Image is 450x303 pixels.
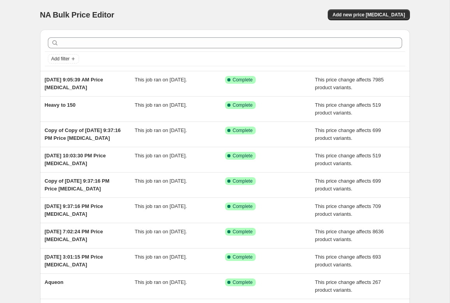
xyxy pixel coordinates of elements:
[315,254,381,268] span: This price change affects 693 product variants.
[233,102,253,108] span: Complete
[315,102,381,116] span: This price change affects 519 product variants.
[135,279,187,285] span: This job ran on [DATE].
[233,254,253,260] span: Complete
[135,178,187,184] span: This job ran on [DATE].
[315,229,384,242] span: This price change affects 8636 product variants.
[233,77,253,83] span: Complete
[45,178,110,192] span: Copy of [DATE] 9:37:16 PM Price [MEDICAL_DATA]
[328,9,410,20] button: Add new price [MEDICAL_DATA]
[315,153,381,166] span: This price change affects 519 product variants.
[135,77,187,83] span: This job ran on [DATE].
[233,279,253,285] span: Complete
[51,56,70,62] span: Add filter
[45,102,76,108] span: Heavy to 150
[135,203,187,209] span: This job ran on [DATE].
[45,127,121,141] span: Copy of Copy of [DATE] 9:37:16 PM Price [MEDICAL_DATA]
[135,102,187,108] span: This job ran on [DATE].
[315,178,381,192] span: This price change affects 699 product variants.
[135,254,187,260] span: This job ran on [DATE].
[315,77,384,90] span: This price change affects 7985 product variants.
[233,127,253,134] span: Complete
[332,12,405,18] span: Add new price [MEDICAL_DATA]
[233,153,253,159] span: Complete
[45,77,103,90] span: [DATE] 9:05:39 AM Price [MEDICAL_DATA]
[315,279,381,293] span: This price change affects 267 product variants.
[135,153,187,159] span: This job ran on [DATE].
[45,279,63,285] span: Aqueon
[45,229,103,242] span: [DATE] 7:02:24 PM Price [MEDICAL_DATA]
[315,127,381,141] span: This price change affects 699 product variants.
[233,178,253,184] span: Complete
[233,229,253,235] span: Complete
[45,254,103,268] span: [DATE] 3:01:15 PM Price [MEDICAL_DATA]
[315,203,381,217] span: This price change affects 709 product variants.
[135,127,187,133] span: This job ran on [DATE].
[48,54,79,63] button: Add filter
[233,203,253,210] span: Complete
[135,229,187,234] span: This job ran on [DATE].
[45,153,106,166] span: [DATE] 10:03:30 PM Price [MEDICAL_DATA]
[45,203,103,217] span: [DATE] 9:37:16 PM Price [MEDICAL_DATA]
[40,11,114,19] span: NA Bulk Price Editor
